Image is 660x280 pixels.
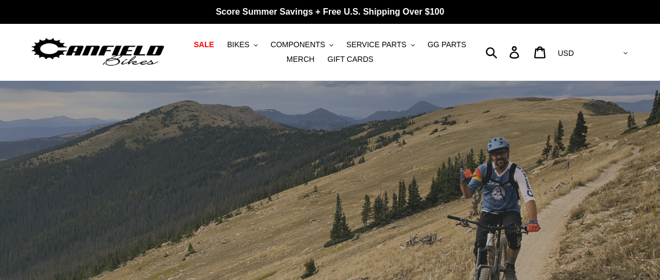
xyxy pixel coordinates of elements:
img: Canfield Bikes [30,35,166,69]
a: SALE [188,37,219,52]
span: SERVICE PARTS [346,40,406,49]
span: BIKES [227,40,250,49]
span: GIFT CARDS [327,55,373,64]
span: GG PARTS [427,40,466,49]
span: MERCH [287,55,314,64]
span: SALE [194,40,214,49]
a: GIFT CARDS [322,52,379,67]
a: MERCH [281,52,320,67]
span: COMPONENTS [271,40,325,49]
button: BIKES [222,37,263,52]
a: GG PARTS [422,37,471,52]
button: SERVICE PARTS [341,37,420,52]
button: COMPONENTS [265,37,339,52]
